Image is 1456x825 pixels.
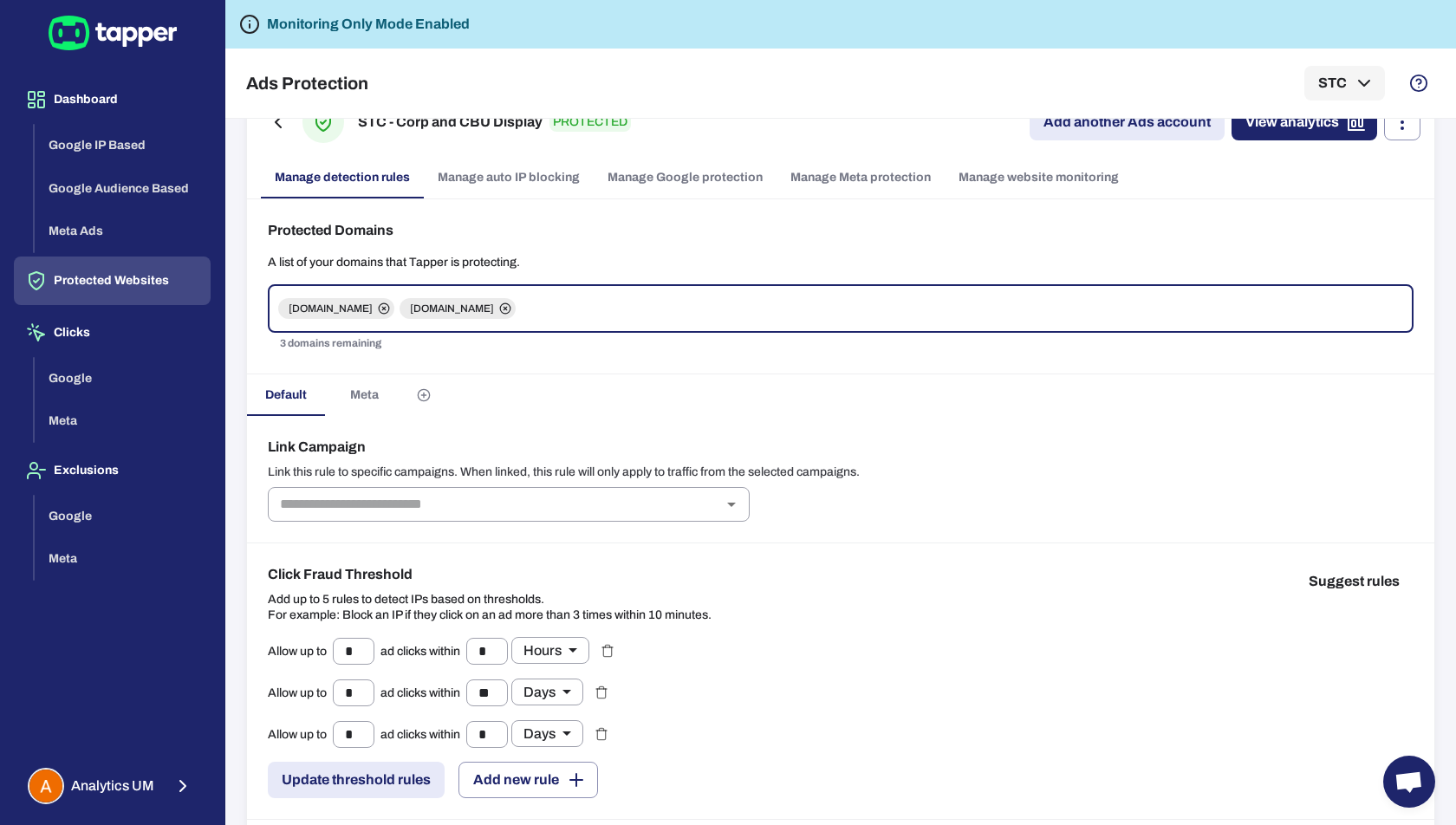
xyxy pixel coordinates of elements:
[35,223,211,237] a: Meta Ads
[35,495,211,538] button: Google
[35,537,211,581] button: Meta
[511,637,589,664] div: Hours
[268,592,712,623] p: Add up to 5 rules to detect IPs based on thresholds. For example: Block an IP if they click on an...
[14,462,211,477] a: Exclusions
[268,762,445,798] button: Update threshold rules
[268,220,1414,241] h6: Protected Domains
[1295,564,1414,599] button: Suggest rules
[268,564,712,585] h6: Click Fraud Threshold
[35,167,211,211] button: Google Audience Based
[458,762,598,798] button: Add new rule
[400,302,504,315] span: [DOMAIN_NAME]
[268,437,1414,458] h6: Link Campaign
[265,387,307,403] span: Default
[35,124,211,167] button: Google IP Based
[278,302,383,315] span: [DOMAIN_NAME]
[35,369,211,384] a: Google
[268,679,583,706] div: Allow up to ad clicks within
[719,492,744,516] button: Open
[35,507,211,522] a: Google
[594,157,777,198] a: Manage Google protection
[268,464,1414,480] p: Link this rule to specific campaigns. When linked, this rule will only apply to traffic from the ...
[14,761,211,811] button: Analytics UMAnalytics UM
[280,335,1401,353] p: 3 domains remaining
[358,112,543,133] h6: STC - Corp and CBU Display
[267,14,470,35] h6: Monitoring Only Mode Enabled
[1030,104,1225,140] a: Add another Ads account
[14,272,211,287] a: Protected Websites
[35,210,211,253] button: Meta Ads
[1232,104,1377,140] a: View analytics
[261,157,424,198] a: Manage detection rules
[1304,66,1385,101] button: STC
[14,257,211,305] button: Protected Websites
[400,298,516,319] div: [DOMAIN_NAME]
[511,679,583,705] div: Days
[424,157,594,198] a: Manage auto IP blocking
[268,637,589,665] div: Allow up to ad clicks within
[35,179,211,194] a: Google Audience Based
[14,309,211,357] button: Clicks
[268,255,1414,270] p: A list of your domains that Tapper is protecting.
[29,770,62,802] img: Analytics UM
[511,720,583,747] div: Days
[549,113,631,132] p: PROTECTED
[35,550,211,565] a: Meta
[403,374,445,416] button: Create custom rules
[239,14,260,35] svg: Tapper is not blocking any fraudulent activity for this domain
[35,412,211,427] a: Meta
[268,720,583,748] div: Allow up to ad clicks within
[350,387,379,403] span: Meta
[777,157,945,198] a: Manage Meta protection
[1383,756,1435,808] div: Open chat
[14,324,211,339] a: Clicks
[35,357,211,400] button: Google
[14,75,211,124] button: Dashboard
[14,446,211,495] button: Exclusions
[246,73,368,94] h5: Ads Protection
[71,777,154,795] span: Analytics UM
[35,137,211,152] a: Google IP Based
[278,298,394,319] div: [DOMAIN_NAME]
[945,157,1133,198] a: Manage website monitoring
[35,400,211,443] button: Meta
[14,91,211,106] a: Dashboard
